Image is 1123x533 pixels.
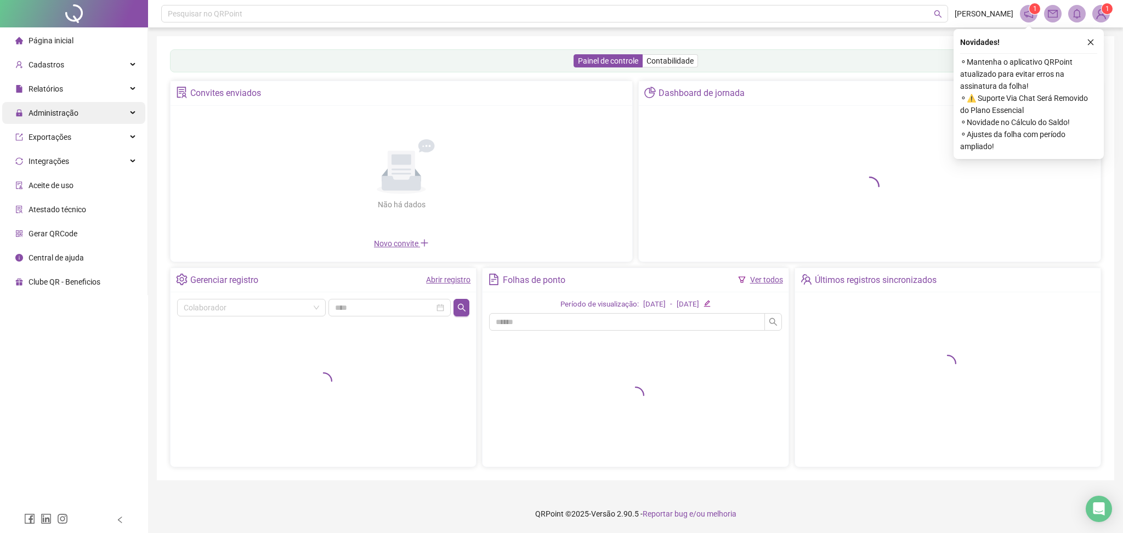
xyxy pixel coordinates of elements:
span: ⚬ ⚠️ Suporte Via Chat Será Removido do Plano Essencial [960,92,1097,116]
span: Reportar bug e/ou melhoria [643,509,736,518]
span: Painel de controle [578,56,638,65]
span: loading [937,353,958,374]
span: loading [625,385,646,406]
span: Integrações [29,157,69,166]
span: info-circle [15,254,23,262]
span: linkedin [41,513,52,524]
div: Não há dados [351,199,452,211]
span: audit [15,182,23,189]
span: loading [313,371,334,392]
span: Atestado técnico [29,205,86,214]
span: Versão [591,509,615,518]
span: solution [15,206,23,213]
span: pie-chart [644,87,656,98]
span: search [769,317,778,326]
span: Página inicial [29,36,73,45]
span: 1 [1033,5,1037,13]
span: bell [1072,9,1082,19]
span: search [934,10,942,18]
div: Convites enviados [190,84,261,103]
span: search [457,303,466,312]
span: user-add [15,61,23,69]
span: mail [1048,9,1058,19]
span: Central de ajuda [29,253,84,262]
span: file [15,85,23,93]
a: Ver todos [750,275,783,284]
div: Folhas de ponto [503,271,565,290]
footer: QRPoint © 2025 - 2.90.5 - [148,495,1123,533]
span: ⚬ Novidade no Cálculo do Saldo! [960,116,1097,128]
div: [DATE] [643,299,666,310]
div: [DATE] [677,299,699,310]
span: left [116,516,124,524]
span: gift [15,278,23,286]
span: close [1087,38,1094,46]
span: lock [15,109,23,117]
div: Dashboard de jornada [659,84,745,103]
div: Open Intercom Messenger [1086,496,1112,522]
span: sync [15,157,23,165]
span: Cadastros [29,60,64,69]
span: Aceite de uso [29,181,73,190]
img: 78113 [1093,5,1109,22]
sup: 1 [1029,3,1040,14]
span: Relatórios [29,84,63,93]
span: home [15,37,23,44]
span: plus [420,239,429,247]
a: Abrir registro [426,275,470,284]
span: setting [176,274,188,285]
span: filter [738,276,746,283]
span: Clube QR - Beneficios [29,277,100,286]
span: instagram [57,513,68,524]
span: 1 [1105,5,1109,13]
span: Novidades ! [960,36,1000,48]
span: Gerar QRCode [29,229,77,238]
span: qrcode [15,230,23,237]
div: Últimos registros sincronizados [815,271,937,290]
span: edit [704,300,711,307]
span: Novo convite [374,239,429,248]
span: Contabilidade [646,56,694,65]
span: Administração [29,109,78,117]
span: ⚬ Mantenha o aplicativo QRPoint atualizado para evitar erros na assinatura da folha! [960,56,1097,92]
sup: Atualize o seu contato no menu Meus Dados [1102,3,1113,14]
span: solution [176,87,188,98]
div: Período de visualização: [560,299,639,310]
span: team [801,274,812,285]
span: Exportações [29,133,71,141]
span: facebook [24,513,35,524]
span: ⚬ Ajustes da folha com período ampliado! [960,128,1097,152]
span: loading [858,174,882,198]
span: file-text [488,274,500,285]
span: export [15,133,23,141]
div: - [670,299,672,310]
div: Gerenciar registro [190,271,258,290]
span: [PERSON_NAME] [955,8,1013,20]
span: notification [1024,9,1034,19]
